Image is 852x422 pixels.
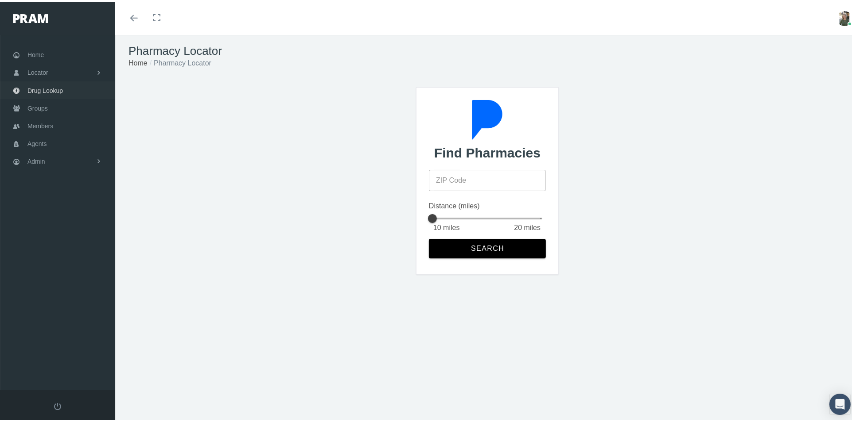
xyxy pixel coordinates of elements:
[429,199,546,210] div: Distance (miles)
[829,392,851,413] div: Open Intercom Messenger
[471,243,505,251] span: Search
[27,98,48,115] span: Groups
[837,9,852,24] img: S_Profile_Picture_15372.jpg
[27,116,53,133] span: Members
[434,143,541,159] h2: Find Pharmacies
[514,221,541,231] div: 20 miles
[27,134,47,150] span: Agents
[13,12,48,21] img: PRAM_20_x_78.png
[27,151,45,168] span: Admin
[148,56,211,67] li: Pharmacy Locator
[128,42,846,56] h1: Pharmacy Locator
[429,237,546,257] button: Search
[27,62,48,79] span: Locator
[467,98,507,138] img: gecBt0JDzQm8O6kn25X4gW9lZq9CCVzdclDVqCHmA7bLfqN9fqRSwNmnCZ0K3CoNLSfwcuCe0bByAtsDYhs1pJzAV9A5Gk5OY...
[27,45,44,61] span: Home
[128,58,148,65] a: Home
[433,221,460,231] div: 10 miles
[27,81,63,97] span: Drug Lookup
